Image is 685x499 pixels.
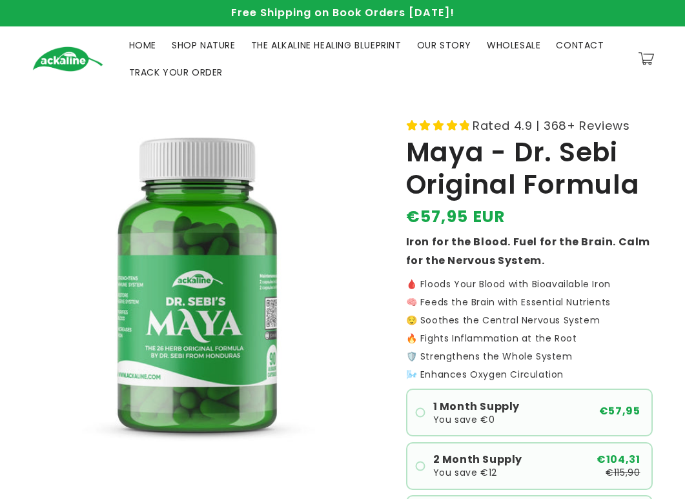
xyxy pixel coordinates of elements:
p: 🛡️ Strengthens the Whole System [406,352,653,361]
strong: Iron for the Blood. Fuel for the Brain. Calm for the Nervous System. [406,234,650,268]
span: OUR STORY [417,39,471,51]
span: €57,95 [599,406,640,416]
a: THE ALKALINE HEALING BLUEPRINT [243,32,409,59]
p: 🩸 Floods Your Blood with Bioavailable Iron 🧠 Feeds the Brain with Essential Nutrients 😌 Soothes t... [406,280,653,343]
media-gallery: Gallery Viewer [32,115,374,456]
span: WHOLESALE [487,39,540,51]
span: You save €12 [433,468,497,477]
a: HOME [121,32,164,59]
span: CONTACT [556,39,604,51]
span: You save €0 [433,415,495,424]
span: HOME [129,39,156,51]
a: CONTACT [548,32,611,59]
span: 1 Month Supply [433,402,520,412]
img: Ackaline [32,46,103,72]
span: Free Shipping on Book Orders [DATE]! [231,5,455,20]
span: €104,31 [597,454,640,465]
span: €115,90 [606,468,640,477]
a: WHOLESALE [479,32,548,59]
a: SHOP NATURE [164,32,243,59]
h1: Maya - Dr. Sebi Original Formula [406,136,653,201]
span: Rated 4.9 | 368+ Reviews [473,115,629,136]
span: SHOP NATURE [172,39,236,51]
a: TRACK YOUR ORDER [121,59,231,86]
span: TRACK YOUR ORDER [129,66,223,78]
a: OUR STORY [409,32,479,59]
span: THE ALKALINE HEALING BLUEPRINT [251,39,402,51]
span: €57,95 EUR [406,205,506,229]
span: 2 Month Supply [433,454,522,465]
p: 🌬️ Enhances Oxygen Circulation [406,370,653,379]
